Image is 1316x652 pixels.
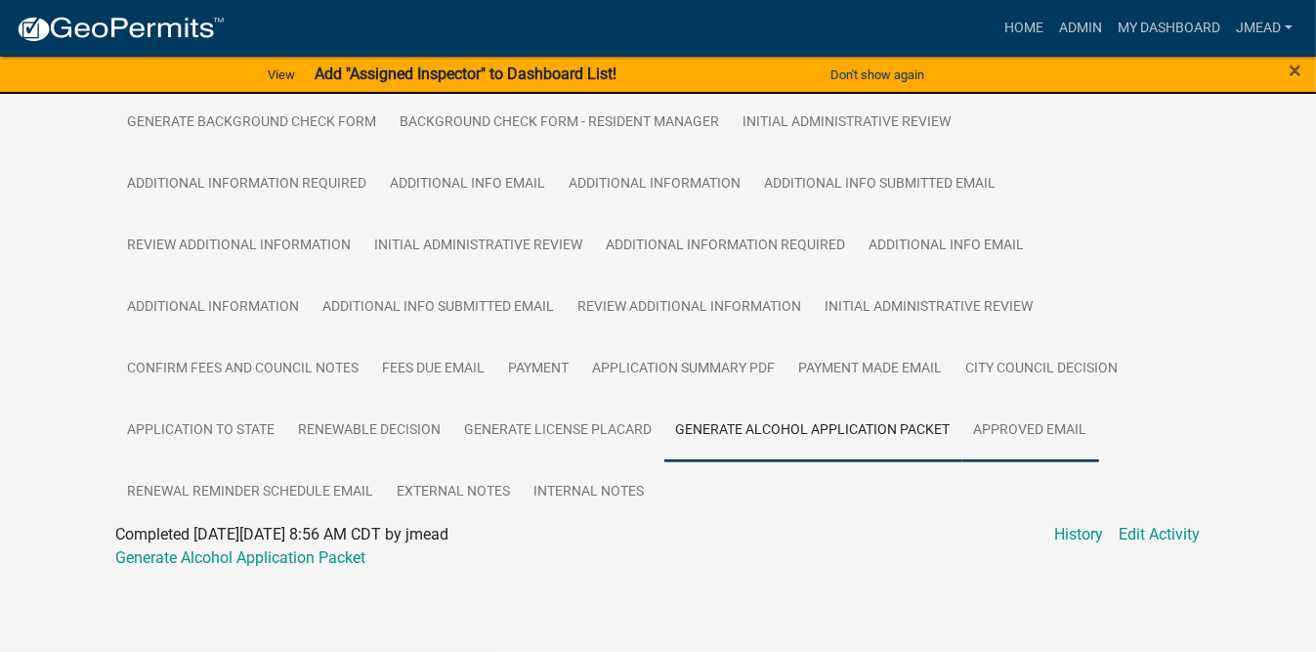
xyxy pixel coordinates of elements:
[116,153,379,216] a: Additional Information Required
[287,400,453,462] a: Renewable Decision
[116,338,371,401] a: Confirm Fees and Council Notes
[523,461,657,524] a: Internal Notes
[116,461,386,524] a: Renewal Reminder Schedule Email
[116,92,389,154] a: Generate Background Check Form
[787,338,955,401] a: Payment Made Email
[116,400,287,462] a: Application to State
[1051,10,1110,47] a: Admin
[1289,57,1301,84] span: ×
[315,65,616,83] strong: Add "Assigned Inspector" to Dashboard List!
[386,461,523,524] a: External Notes
[1228,10,1300,47] a: jmead
[858,215,1037,278] a: Additional info email
[1289,59,1301,82] button: Close
[595,215,858,278] a: Additional Information Required
[997,10,1051,47] a: Home
[116,525,449,543] span: Completed [DATE][DATE] 8:56 AM CDT by jmead
[732,92,963,154] a: Initial Administrative Review
[567,277,814,339] a: Review Additional Information
[116,277,312,339] a: Additional Information
[116,548,366,567] a: Generate Alcohol Application Packet
[389,92,732,154] a: Background Check Form - Resident Manager
[497,338,581,401] a: Payment
[753,153,1008,216] a: Additional Info submitted Email
[823,59,932,91] button: Don't show again
[664,400,962,462] a: Generate Alcohol Application Packet
[955,338,1130,401] a: City Council Decision
[558,153,753,216] a: Additional Information
[116,215,363,278] a: Review Additional Information
[1055,523,1104,546] a: History
[1120,523,1201,546] a: Edit Activity
[363,215,595,278] a: Initial Administrative Review
[453,400,664,462] a: Generate License Placard
[1110,10,1228,47] a: My Dashboard
[260,59,303,91] a: View
[379,153,558,216] a: Additional info email
[312,277,567,339] a: Additional Info submitted Email
[581,338,787,401] a: Application Summary PDF
[814,277,1045,339] a: Initial Administrative Review
[371,338,497,401] a: Fees Due Email
[962,400,1099,462] a: Approved Email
